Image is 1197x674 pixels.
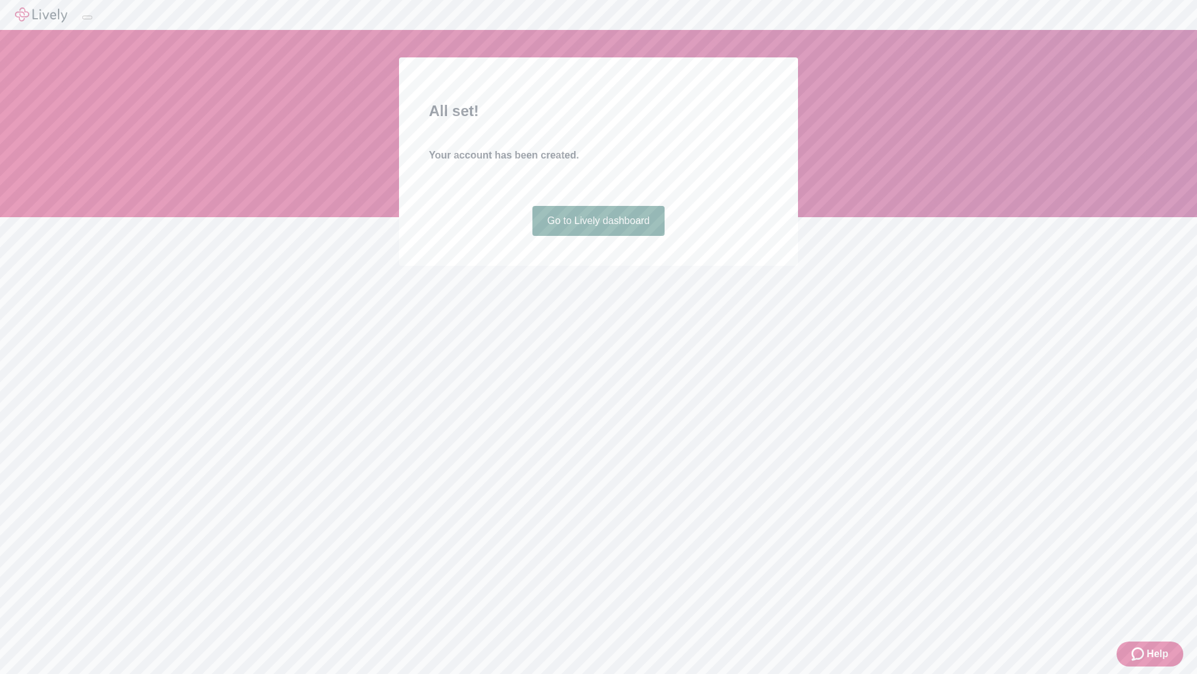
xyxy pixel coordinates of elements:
[1147,647,1168,662] span: Help
[429,100,768,122] h2: All set!
[429,148,768,163] h4: Your account has been created.
[15,7,67,22] img: Lively
[82,16,92,19] button: Log out
[532,206,665,236] a: Go to Lively dashboard
[1132,647,1147,662] svg: Zendesk support icon
[1117,642,1183,667] button: Zendesk support iconHelp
